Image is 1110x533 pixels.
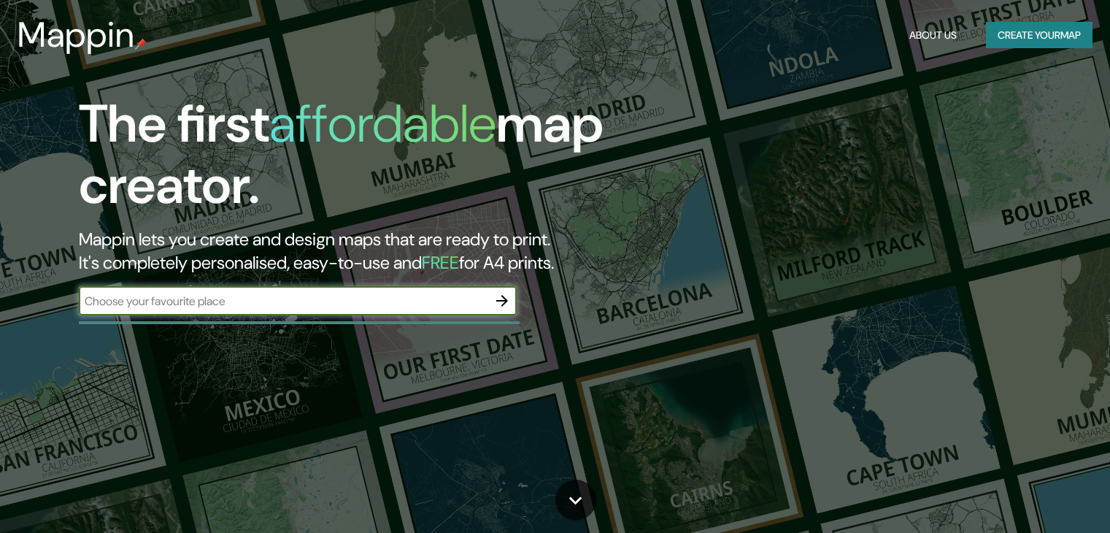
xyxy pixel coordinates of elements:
h1: affordable [269,90,496,158]
h3: Mappin [18,15,135,55]
h2: Mappin lets you create and design maps that are ready to print. It's completely personalised, eas... [79,228,634,275]
input: Choose your favourite place [79,293,487,310]
button: About Us [903,22,963,49]
img: mappin-pin [135,38,147,50]
h5: FREE [422,251,459,274]
button: Create yourmap [986,22,1092,49]
h1: The first map creator. [79,93,634,228]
